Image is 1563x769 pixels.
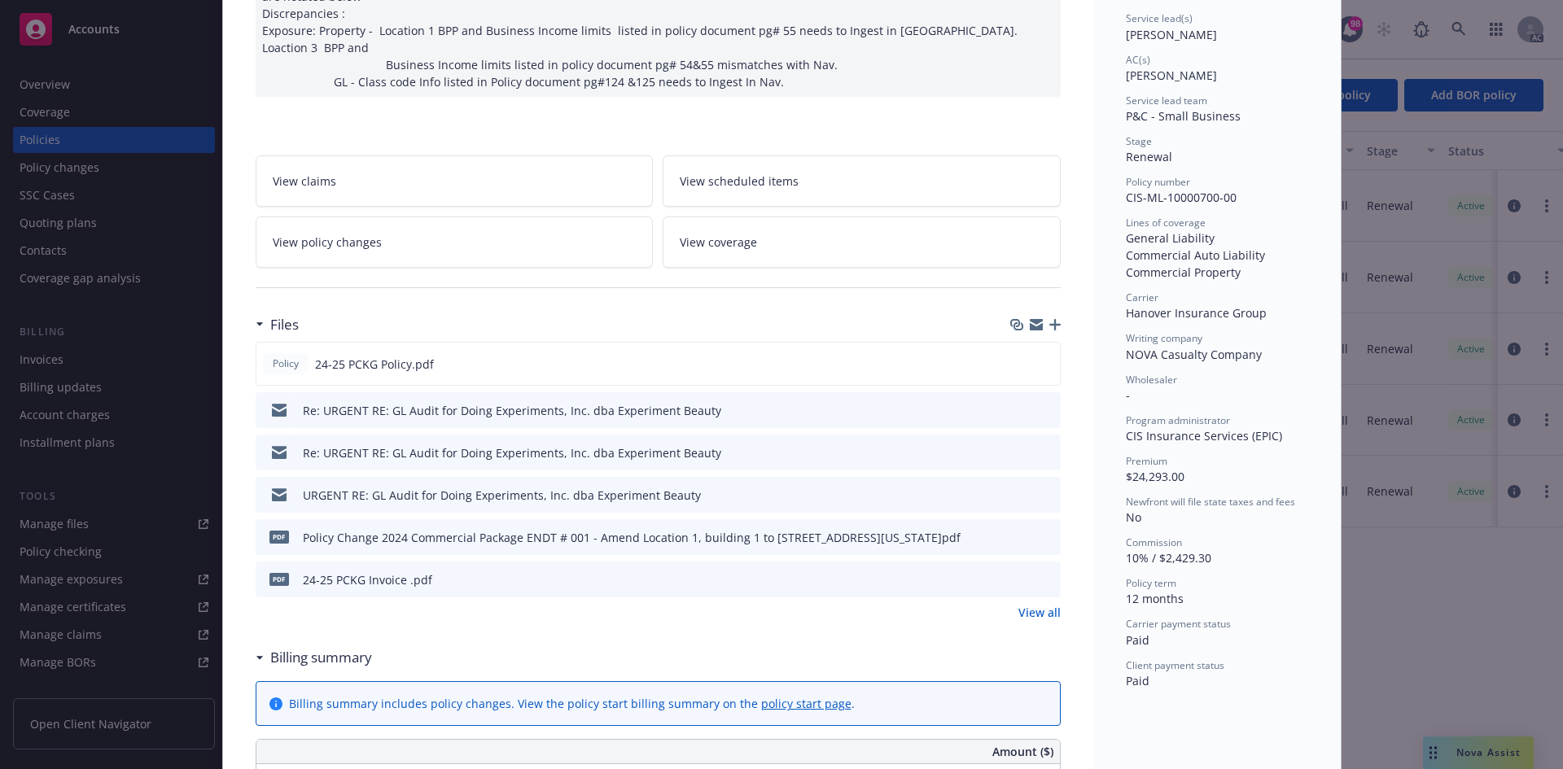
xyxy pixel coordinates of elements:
div: Billing summary [256,647,372,668]
span: P&C - Small Business [1126,108,1241,124]
button: download file [1014,529,1027,546]
span: pdf [269,573,289,585]
h3: Files [270,314,299,335]
a: View policy changes [256,216,654,268]
span: - [1126,387,1130,403]
span: CIS-ML-10000700-00 [1126,190,1237,205]
span: [PERSON_NAME] [1126,27,1217,42]
div: Policy Change 2024 Commercial Package ENDT # 001 - Amend Location 1, building 1 to [STREET_ADDRES... [303,529,961,546]
button: preview file [1039,356,1053,373]
span: $24,293.00 [1126,469,1184,484]
div: Commercial Property [1126,264,1308,281]
button: download file [1014,571,1027,588]
button: preview file [1040,487,1054,504]
span: Writing company [1126,331,1202,345]
div: General Liability [1126,229,1308,247]
span: Hanover Insurance Group [1126,305,1267,321]
h3: Billing summary [270,647,372,668]
span: Program administrator [1126,413,1230,427]
div: Re: URGENT RE: GL Audit for Doing Experiments, Inc. dba Experiment Beauty [303,444,721,461]
div: 24-25 PCKG Invoice .pdf [303,571,432,588]
span: Paid [1126,673,1149,688]
span: Carrier [1126,291,1158,304]
span: Newfront will file state taxes and fees [1126,495,1295,509]
span: Service lead(s) [1126,11,1193,25]
span: pdf [269,531,289,543]
button: download file [1014,402,1027,419]
span: View scheduled items [680,173,799,190]
span: View coverage [680,234,757,251]
span: AC(s) [1126,53,1150,67]
span: Policy number [1126,175,1190,189]
span: 24-25 PCKG Policy.pdf [315,356,434,373]
div: Billing summary includes policy changes. View the policy start billing summary on the . [289,695,855,712]
span: 12 months [1126,591,1184,606]
span: Paid [1126,632,1149,648]
span: Commission [1126,535,1182,549]
span: Policy [269,356,302,371]
span: No [1126,509,1141,525]
div: Commercial Auto Liability [1126,247,1308,264]
a: View claims [256,155,654,207]
span: Amount ($) [992,743,1053,760]
button: download file [1013,356,1026,373]
span: Stage [1126,134,1152,148]
button: preview file [1040,444,1054,461]
span: View policy changes [273,234,382,251]
a: policy start page [761,696,852,711]
a: View all [1018,604,1061,621]
span: Renewal [1126,149,1172,164]
span: Service lead team [1126,94,1207,107]
button: preview file [1040,571,1054,588]
span: Carrier payment status [1126,617,1231,631]
span: 10% / $2,429.30 [1126,550,1211,566]
div: Re: URGENT RE: GL Audit for Doing Experiments, Inc. dba Experiment Beauty [303,402,721,419]
span: View claims [273,173,336,190]
a: View coverage [663,216,1061,268]
span: Policy term [1126,576,1176,590]
span: CIS Insurance Services (EPIC) [1126,428,1282,443]
span: Premium [1126,454,1167,468]
button: download file [1014,487,1027,504]
div: URGENT RE: GL Audit for Doing Experiments, Inc. dba Experiment Beauty [303,487,701,504]
button: download file [1014,444,1027,461]
span: Wholesaler [1126,373,1177,387]
a: View scheduled items [663,155,1061,207]
span: [PERSON_NAME] [1126,68,1217,83]
button: preview file [1040,529,1054,546]
span: NOVA Casualty Company [1126,347,1262,362]
span: Lines of coverage [1126,216,1206,229]
div: Files [256,314,299,335]
span: Client payment status [1126,658,1224,672]
button: preview file [1040,402,1054,419]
